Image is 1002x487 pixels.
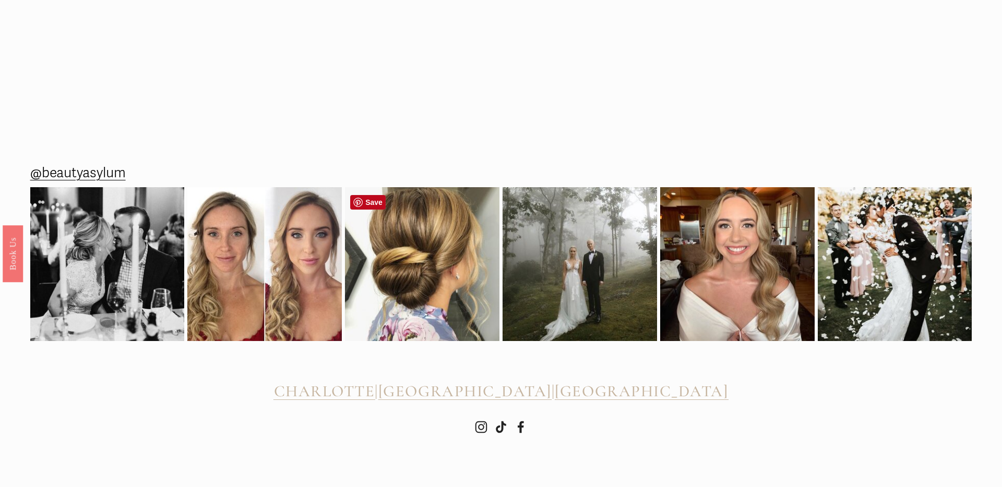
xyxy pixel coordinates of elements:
span: | [552,382,555,401]
img: 2020 didn&rsquo;t stop this wedding celebration! 🎊😍🎉 @beautyasylum_atlanta #beautyasylum @bridal_... [818,168,972,361]
a: Book Us [3,225,23,282]
a: CHARLOTTE [274,382,375,401]
img: Picture perfect 💫 @beautyasylum_charlotte @apryl_naylor_makeup #beautyasylum_apryl @uptownfunkyou... [503,187,657,342]
a: @beautyasylum [30,161,126,186]
span: [GEOGRAPHIC_DATA] [378,382,552,401]
a: Instagram [475,421,487,433]
a: Pin it! [350,195,386,210]
span: | [375,382,378,401]
span: [GEOGRAPHIC_DATA] [555,382,728,401]
img: It&rsquo;s been a while since we&rsquo;ve shared a before and after! Subtle makeup &amp; romantic... [187,187,342,342]
img: So much pretty from this weekend! Here&rsquo;s one from @beautyasylum_charlotte #beautyasylum @up... [345,173,499,356]
a: [GEOGRAPHIC_DATA] [378,382,552,401]
img: Rehearsal dinner vibes from Raleigh, NC. We added a subtle braid at the top before we created her... [30,187,185,342]
img: Going into the wedding weekend with some bridal inspo for ya! 💫 @beautyasylum_charlotte #beautyas... [660,187,815,342]
a: TikTok [495,421,507,433]
span: CHARLOTTE [274,382,375,401]
a: Facebook [515,421,527,433]
a: [GEOGRAPHIC_DATA] [555,382,728,401]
